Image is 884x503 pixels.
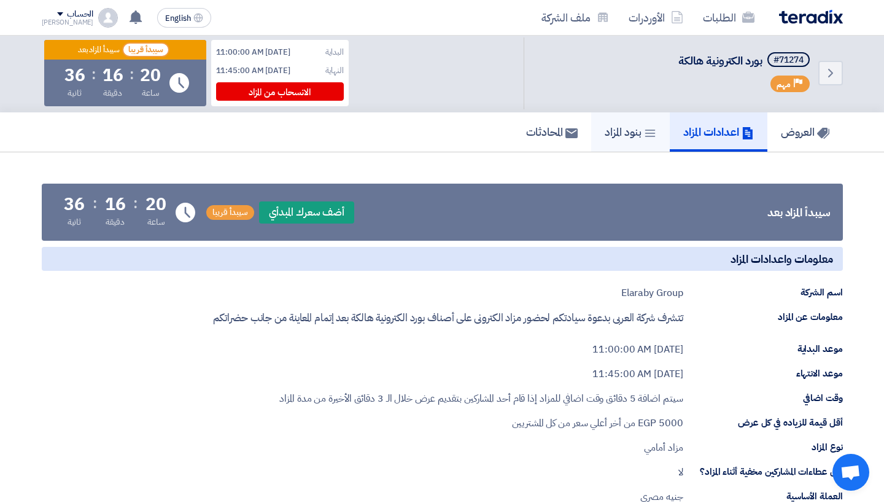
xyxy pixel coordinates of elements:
[678,52,812,69] h5: بورد الكترونية هالكة
[122,42,169,57] span: سيبدأ قريبا
[767,204,831,220] div: سيبدأ المزاد بعد
[216,82,344,101] div: الانسحاب من المزاد
[133,192,138,214] div: :
[779,10,843,24] img: Teradix logo
[93,192,97,214] div: :
[683,342,843,356] div: موعد البداية
[592,367,683,381] div: [DATE] 11:45:00 AM
[78,45,120,55] div: سيبدأ المزاد بعد
[216,64,290,77] div: [DATE] 11:45:00 AM
[64,196,85,213] div: 36
[512,416,635,431] span: من أخر أعلي سعر من كل المشتريين
[683,367,843,381] div: موعد الانتهاء
[64,67,85,84] div: 36
[106,216,125,228] div: دقيقة
[147,216,165,228] div: ساعة
[621,286,683,300] div: Elaraby Group
[591,112,670,152] a: بنود المزاد
[767,112,843,152] a: العروض
[678,465,683,480] div: لا
[157,8,211,28] button: English
[165,14,191,23] span: English
[683,440,843,454] div: نوع المزاد
[678,52,762,69] span: بورد الكترونية هالكة
[67,9,93,20] div: الحساب
[592,342,683,357] div: [DATE] 11:00:00 AM
[683,391,843,405] div: وقت اضافي
[103,87,122,99] div: دقيقة
[605,125,656,139] h5: بنود المزاد
[68,87,82,99] div: ثانية
[683,125,754,139] h5: اعدادات المزاد
[513,112,591,152] a: المحادثات
[91,63,96,85] div: :
[683,310,843,324] div: معلومات عن المزاد
[216,46,290,58] div: [DATE] 11:00:00 AM
[670,112,767,152] a: اعدادات المزاد
[777,79,791,90] span: مهم
[68,216,82,228] div: ثانية
[638,416,656,431] span: EGP
[145,196,166,213] div: 20
[659,416,683,431] span: 5000
[683,465,843,479] div: هل عطاءات المشاركين مخفية أثناء المزاد؟
[42,19,94,26] div: [PERSON_NAME]
[693,3,764,32] a: الطلبات
[532,3,619,32] a: ملف الشركة
[213,310,683,326] p: تتشرف شركة العربى بدعوة سيادتكم لحضور مزاد الكترونى على أصناف بورد الكترونية هالكة بعد إتمام المع...
[259,201,355,224] span: أضف سعرك المبدأي
[105,196,126,213] div: 16
[325,64,343,77] div: النهاية
[279,391,683,406] div: سيتم اضافة 5 دقائق وقت اضافي للمزاد إذا قام أحد المشاركين بتقديم عرض خلال الـ 3 دقائق الأخيرة من ...
[619,3,693,32] a: الأوردرات
[42,247,843,271] h5: معلومات واعدادات المزاد
[773,56,804,64] div: #71274
[142,87,160,99] div: ساعة
[98,8,118,28] img: profile_test.png
[683,286,843,300] div: اسم الشركة
[206,205,254,220] span: سيبدأ قريبا
[140,67,161,84] div: 20
[832,454,869,491] div: دردشة مفتوحة
[325,46,343,58] div: البداية
[130,63,134,85] div: :
[526,125,578,139] h5: المحادثات
[103,67,123,84] div: 16
[644,440,683,455] div: مزاد أمامي
[781,125,829,139] h5: العروض
[683,416,843,430] div: أقل قيمة للزياده في كل عرض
